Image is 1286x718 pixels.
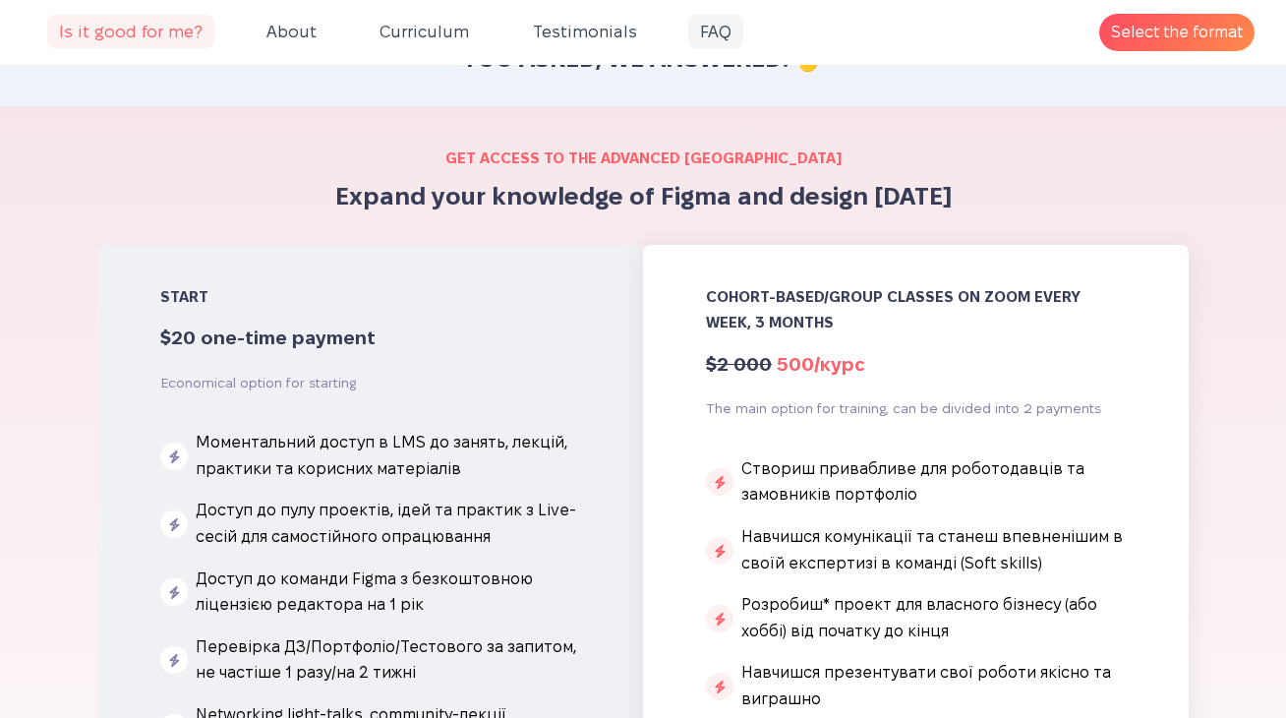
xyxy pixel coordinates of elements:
li: Моментальний доступ в LMS до занять, лекцій, практики та корисних матеріалів [160,430,580,482]
span: Is it good for me? [47,15,214,48]
li: Навчишся комунікації та станеш впевненішим в своїй експертизі в команді (Soft skills) [706,524,1126,576]
li: Створиш привабливе для роботодавців та замовників портфоліо [706,456,1126,509]
li: Доступ до команди Figma з безкоштовною ліцензією редактора на 1 рік [160,567,580,619]
li: Розробиш* проект для власного бізнесу (або хоббі) від початку до кінця [706,592,1126,644]
s: $2 000 [706,354,772,375]
a: Testimonials [505,12,665,54]
li: Доступ до пулу проектів, ідей та практик з Live-сесій для самостійного опрацювання [160,498,580,550]
a: Is it good for me? [31,12,230,54]
a: Curriculum [352,12,497,54]
a: About [239,12,344,54]
li: Навчишся презентувати свої роботи якісно та виграшно [706,660,1126,712]
a: FAQ [672,12,759,54]
h5: Cohort-based/group classes on zoom every week, 3 months [706,284,1126,336]
p: The main option for training, can be divided into 2 payments [706,399,1101,419]
h5: Start [160,284,208,311]
h3: $20 one-time payment [160,326,376,352]
h2: Expand your knowledge of Figma and design [DATE] [83,180,1203,213]
li: Перевірка ДЗ/Портфоліо/Тестового за запитом, не частіше 1 разу/на 2 тижні [160,634,580,687]
span: Curriculum [368,15,481,48]
span: FAQ [688,15,743,48]
p: Economical option for starting [160,374,356,393]
span: About [255,15,328,48]
a: Select the format [1099,14,1255,52]
span: Testimonials [521,15,649,48]
mark: 500/курс [777,354,865,375]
